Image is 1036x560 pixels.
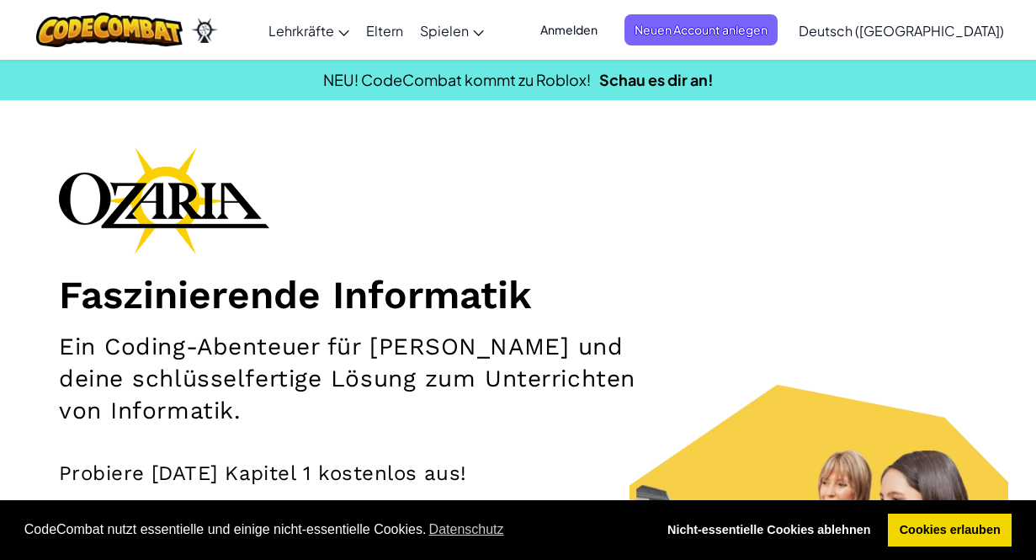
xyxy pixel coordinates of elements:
[59,461,977,486] p: Probiere [DATE] Kapitel 1 kostenlos aus!
[268,22,334,40] span: Lehrkräfte
[530,14,608,45] button: Anmelden
[260,8,358,53] a: Lehrkräfte
[358,8,412,53] a: Eltern
[323,70,591,89] span: NEU! CodeCombat kommt zu Roblox!
[191,18,218,43] img: Ozaria
[59,271,977,318] h1: Faszinierende Informatik
[36,13,183,47] img: CodeCombat logo
[412,8,492,53] a: Spielen
[790,8,1012,53] a: Deutsch ([GEOGRAPHIC_DATA])
[426,517,506,542] a: learn more about cookies
[24,517,643,542] span: CodeCombat nutzt essentielle und einige nicht-essentielle Cookies.
[59,331,674,427] h2: Ein Coding-Abenteuer für [PERSON_NAME] und deine schlüsselfertige Lösung zum Unterrichten von Inf...
[799,22,1004,40] span: Deutsch ([GEOGRAPHIC_DATA])
[624,14,778,45] button: Neuen Account anlegen
[656,514,882,547] a: deny cookies
[59,147,269,254] img: Ozaria branding logo
[599,70,714,89] a: Schau es dir an!
[888,514,1012,547] a: allow cookies
[420,22,469,40] span: Spielen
